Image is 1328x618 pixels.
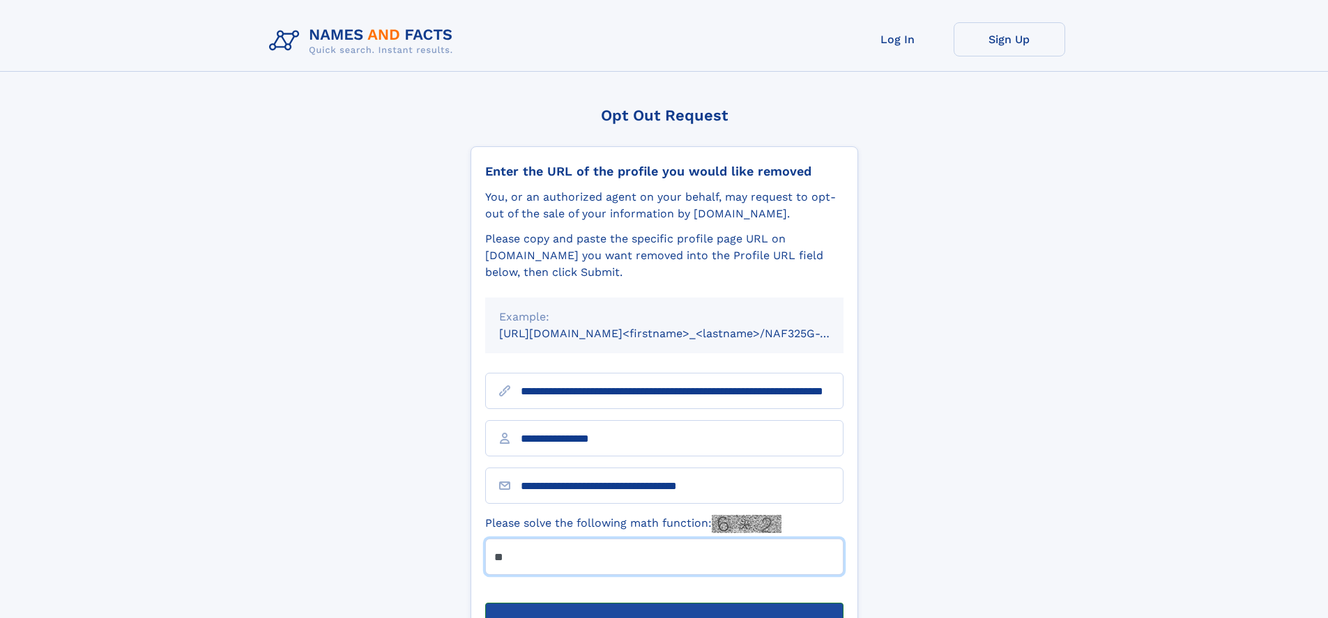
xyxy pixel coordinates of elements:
[471,107,858,124] div: Opt Out Request
[264,22,464,60] img: Logo Names and Facts
[485,231,844,281] div: Please copy and paste the specific profile page URL on [DOMAIN_NAME] you want removed into the Pr...
[485,515,781,533] label: Please solve the following math function:
[485,189,844,222] div: You, or an authorized agent on your behalf, may request to opt-out of the sale of your informatio...
[499,309,830,325] div: Example:
[954,22,1065,56] a: Sign Up
[499,327,870,340] small: [URL][DOMAIN_NAME]<firstname>_<lastname>/NAF325G-xxxxxxxx
[485,164,844,179] div: Enter the URL of the profile you would like removed
[842,22,954,56] a: Log In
